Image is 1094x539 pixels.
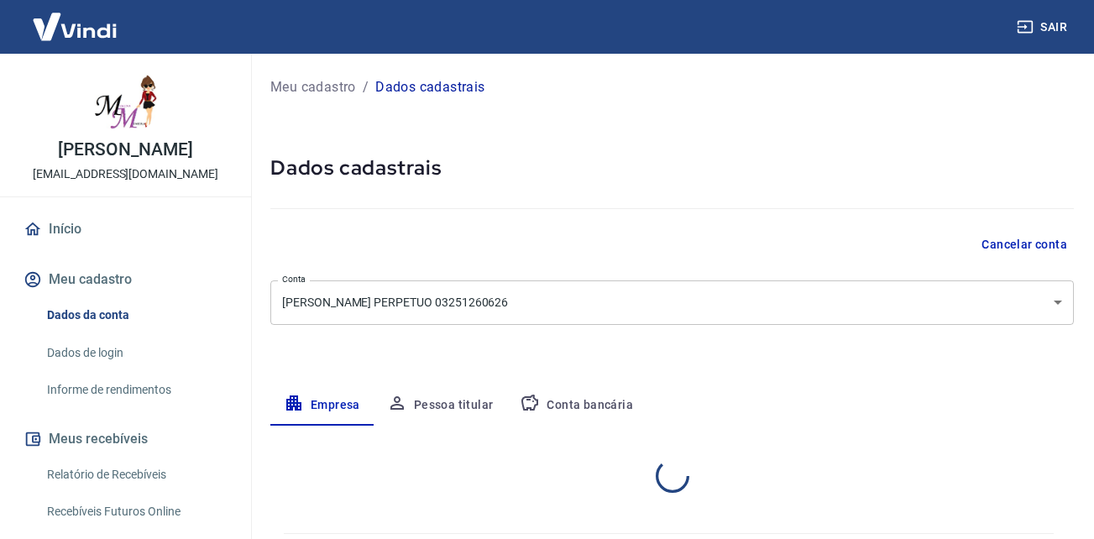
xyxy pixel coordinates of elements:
button: Cancelar conta [975,229,1074,260]
button: Meus recebíveis [20,421,231,458]
h5: Dados cadastrais [270,154,1074,181]
a: Recebíveis Futuros Online [40,495,231,529]
img: d4c6b94c-af70-4232-90e1-c4ae3119b205.jpeg [92,67,160,134]
p: / [363,77,369,97]
button: Conta bancária [506,385,646,426]
button: Meu cadastro [20,261,231,298]
p: Dados cadastrais [375,77,484,97]
p: [EMAIL_ADDRESS][DOMAIN_NAME] [33,165,218,183]
a: Relatório de Recebíveis [40,458,231,492]
a: Dados de login [40,336,231,370]
img: Vindi [20,1,129,52]
button: Empresa [270,385,374,426]
div: [PERSON_NAME] PERPETUO 03251260626 [270,280,1074,325]
a: Início [20,211,231,248]
a: Meu cadastro [270,77,356,97]
a: Informe de rendimentos [40,373,231,407]
label: Conta [282,273,306,285]
button: Pessoa titular [374,385,507,426]
a: Dados da conta [40,298,231,332]
p: [PERSON_NAME] [58,141,192,159]
button: Sair [1013,12,1074,43]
